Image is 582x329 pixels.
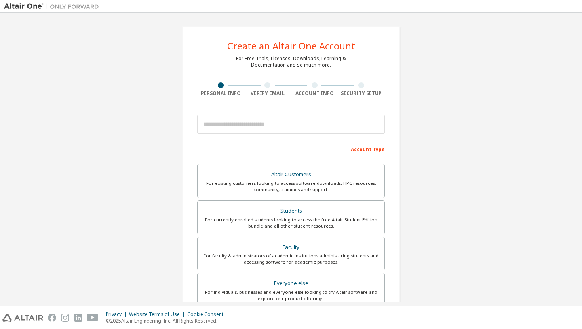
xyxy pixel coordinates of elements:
div: For Free Trials, Licenses, Downloads, Learning & Documentation and so much more. [236,55,346,68]
div: Website Terms of Use [129,311,187,318]
img: youtube.svg [87,314,99,322]
div: For existing customers looking to access software downloads, HPC resources, community, trainings ... [202,180,380,193]
div: For currently enrolled students looking to access the free Altair Student Edition bundle and all ... [202,217,380,229]
img: facebook.svg [48,314,56,322]
div: Account Type [197,143,385,155]
div: Security Setup [338,90,385,97]
div: Personal Info [197,90,244,97]
img: linkedin.svg [74,314,82,322]
img: altair_logo.svg [2,314,43,322]
div: Account Info [291,90,338,97]
div: Everyone else [202,278,380,289]
div: For individuals, businesses and everyone else looking to try Altair software and explore our prod... [202,289,380,302]
div: Create an Altair One Account [227,41,355,51]
div: Privacy [106,311,129,318]
div: Cookie Consent [187,311,228,318]
img: instagram.svg [61,314,69,322]
div: For faculty & administrators of academic institutions administering students and accessing softwa... [202,253,380,265]
div: Altair Customers [202,169,380,180]
p: © 2025 Altair Engineering, Inc. All Rights Reserved. [106,318,228,324]
div: Verify Email [244,90,291,97]
div: Faculty [202,242,380,253]
img: Altair One [4,2,103,10]
div: Students [202,205,380,217]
